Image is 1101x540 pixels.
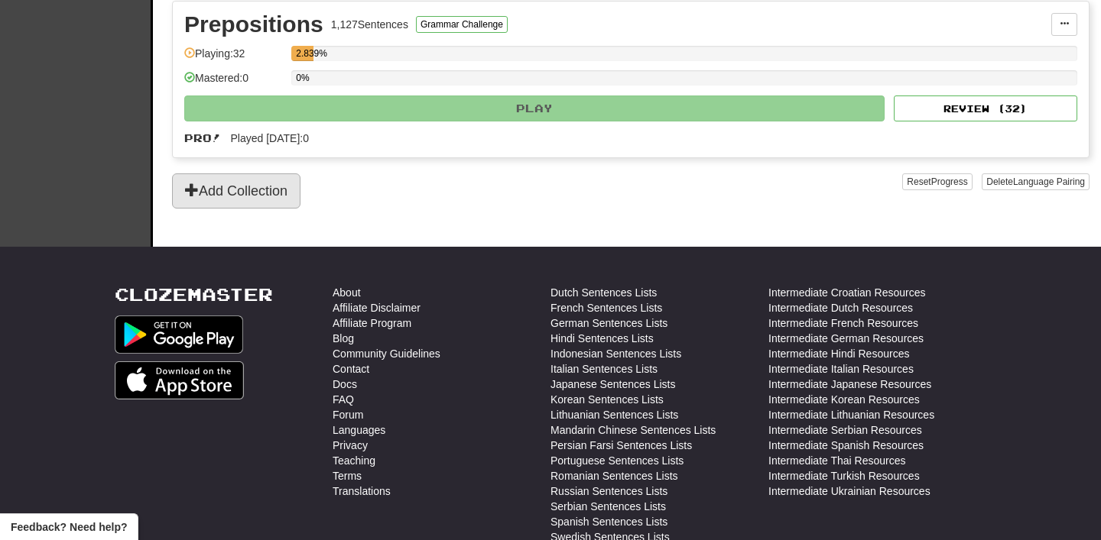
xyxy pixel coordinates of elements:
button: Play [184,95,885,121]
button: Grammar Challenge [416,16,508,33]
a: German Sentences Lists [550,315,667,331]
a: Intermediate Dutch Resources [768,300,913,315]
a: Korean Sentences Lists [550,392,664,407]
a: Italian Sentences Lists [550,361,658,377]
a: Intermediate French Resources [768,315,918,331]
a: Intermediate German Resources [768,331,924,346]
a: About [333,285,361,300]
a: Forum [333,407,363,422]
a: Affiliate Disclaimer [333,300,421,315]
a: Intermediate Korean Resources [768,392,920,407]
button: Add Collection [172,173,300,209]
a: Terms [333,468,362,483]
button: DeleteLanguage Pairing [982,173,1090,190]
a: Intermediate Hindi Resources [768,346,909,361]
a: Intermediate Thai Resources [768,453,906,468]
a: Intermediate Turkish Resources [768,468,920,483]
a: Intermediate Ukrainian Resources [768,483,930,499]
a: Intermediate Serbian Resources [768,422,922,438]
a: Intermediate Lithuanian Resources [768,407,934,422]
a: Affiliate Program [333,315,411,331]
a: Persian Farsi Sentences Lists [550,438,692,453]
a: Serbian Sentences Lists [550,499,666,514]
a: Translations [333,483,391,499]
a: Portuguese Sentences Lists [550,453,684,468]
img: Get it on Google Play [115,315,243,354]
a: Romanian Sentences Lists [550,468,678,483]
a: Languages [333,422,385,438]
a: Blog [333,331,354,346]
div: Prepositions [184,13,323,36]
div: Mastered: 0 [184,70,284,95]
div: 2.839% [296,46,313,61]
a: Intermediate Italian Resources [768,361,914,377]
button: Review (32) [894,95,1077,121]
a: Community Guidelines [333,346,440,361]
a: Indonesian Sentences Lists [550,346,681,361]
span: Progress [931,176,968,187]
span: Open feedback widget [11,519,127,535]
a: Privacy [333,438,368,453]
a: French Sentences Lists [550,300,662,315]
a: Mandarin Chinese Sentences Lists [550,422,716,438]
a: Clozemaster [115,285,273,304]
div: Playing: 32 [184,46,284,71]
span: Played [DATE]: 0 [231,132,309,144]
a: Docs [333,377,357,392]
a: Intermediate Croatian Resources [768,285,925,300]
a: Japanese Sentences Lists [550,377,675,392]
span: Language Pairing [1013,176,1085,187]
a: Intermediate Spanish Resources [768,438,924,453]
button: ResetProgress [902,173,972,190]
a: Spanish Sentences Lists [550,514,667,529]
a: Intermediate Japanese Resources [768,377,931,392]
a: Dutch Sentences Lists [550,285,657,300]
div: 1,127 Sentences [331,17,408,32]
a: Teaching [333,453,375,468]
a: FAQ [333,392,354,407]
a: Russian Sentences Lists [550,483,667,499]
img: Get it on App Store [115,361,244,399]
a: Hindi Sentences Lists [550,331,654,346]
a: Lithuanian Sentences Lists [550,407,678,422]
span: Pro! [184,131,221,144]
a: Contact [333,361,369,377]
